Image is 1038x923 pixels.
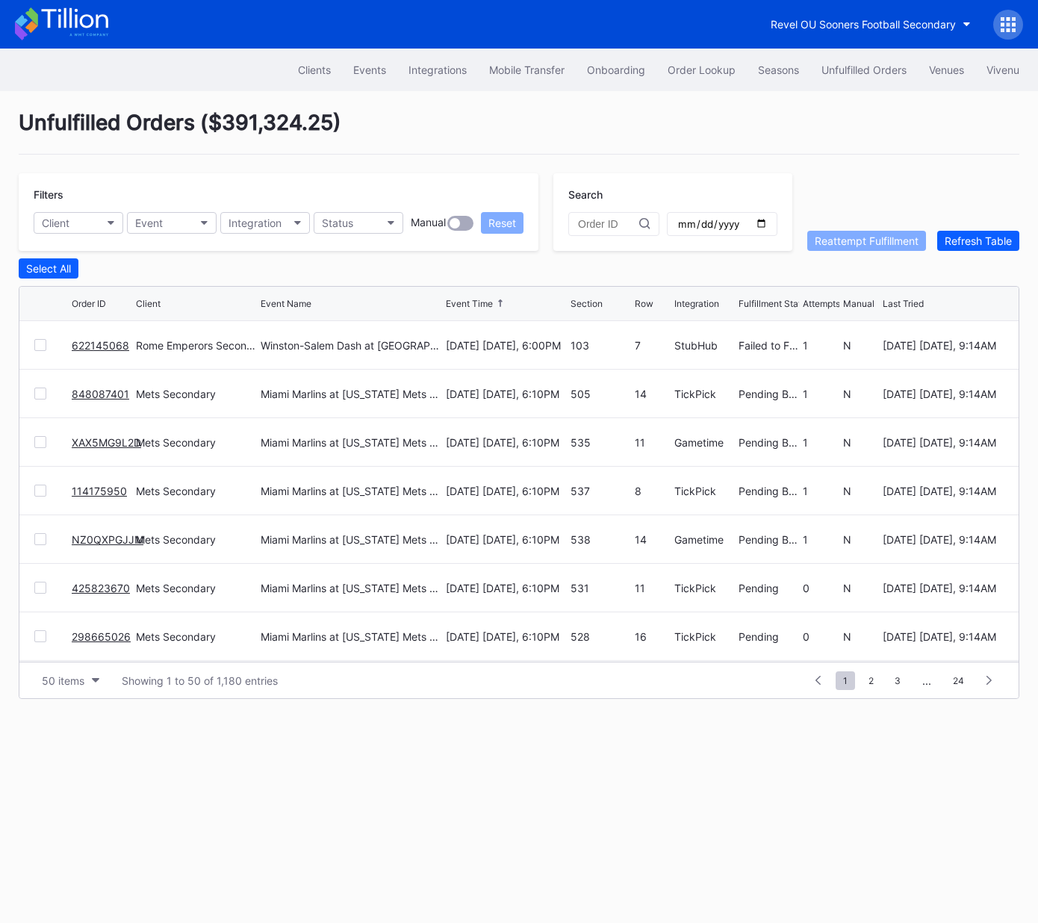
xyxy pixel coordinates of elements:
[229,217,282,229] div: Integration
[26,262,71,275] div: Select All
[861,671,881,690] span: 2
[674,388,735,400] div: TickPick
[571,630,631,643] div: 528
[674,630,735,643] div: TickPick
[883,388,1004,400] div: [DATE] [DATE], 9:14AM
[322,217,353,229] div: Status
[261,388,442,400] div: Miami Marlins at [US_STATE] Mets (Fireworks Night)
[261,630,442,643] div: Miami Marlins at [US_STATE] Mets (Fireworks Night)
[739,485,799,497] div: Pending Barcode Validation
[481,212,523,234] button: Reset
[668,63,736,76] div: Order Lookup
[739,630,799,643] div: Pending
[571,582,631,594] div: 531
[34,188,523,201] div: Filters
[446,582,567,594] div: [DATE] [DATE], 6:10PM
[136,630,257,643] div: Mets Secondary
[342,56,397,84] button: Events
[883,339,1004,352] div: [DATE] [DATE], 9:14AM
[261,436,442,449] div: Miami Marlins at [US_STATE] Mets (Fireworks Night)
[975,56,1031,84] button: Vivenu
[771,18,956,31] div: Revel OU Sooners Football Secondary
[803,298,840,309] div: Attempts
[887,671,908,690] span: 3
[42,674,84,687] div: 50 items
[136,388,257,400] div: Mets Secondary
[674,298,719,309] div: Integration
[843,582,880,594] div: N
[571,339,631,352] div: 103
[635,298,653,309] div: Row
[807,231,926,251] button: Reattempt Fulfillment
[929,63,964,76] div: Venues
[135,217,163,229] div: Event
[739,298,811,309] div: Fulfillment Status
[747,56,810,84] a: Seasons
[298,63,331,76] div: Clients
[72,533,143,546] a: NZ0QXPGJJM
[843,298,874,309] div: Manual
[72,630,131,643] a: 298665026
[127,212,217,234] button: Event
[843,436,880,449] div: N
[803,582,839,594] div: 0
[446,388,567,400] div: [DATE] [DATE], 6:10PM
[136,485,257,497] div: Mets Secondary
[803,388,839,400] div: 1
[674,485,735,497] div: TickPick
[739,388,799,400] div: Pending Barcode Validation
[945,234,1012,247] div: Refresh Table
[945,671,972,690] span: 24
[397,56,478,84] button: Integrations
[739,339,799,352] div: Failed to Fulfill
[353,63,386,76] div: Events
[883,436,1004,449] div: [DATE] [DATE], 9:14AM
[261,485,442,497] div: Miami Marlins at [US_STATE] Mets (Fireworks Night)
[843,630,880,643] div: N
[803,533,839,546] div: 1
[759,10,982,38] button: Revel OU Sooners Football Secondary
[446,339,567,352] div: [DATE] [DATE], 6:00PM
[446,298,493,309] div: Event Time
[674,436,735,449] div: Gametime
[408,63,467,76] div: Integrations
[635,339,671,352] div: 7
[674,339,735,352] div: StubHub
[72,298,106,309] div: Order ID
[739,436,799,449] div: Pending Barcode Validation
[883,485,1004,497] div: [DATE] [DATE], 9:14AM
[34,212,123,234] button: Client
[571,436,631,449] div: 535
[843,485,880,497] div: N
[635,582,671,594] div: 11
[489,63,565,76] div: Mobile Transfer
[587,63,645,76] div: Onboarding
[815,234,919,247] div: Reattempt Fulfillment
[571,388,631,400] div: 505
[571,298,603,309] div: Section
[72,388,129,400] a: 848087401
[911,674,942,687] div: ...
[261,533,442,546] div: Miami Marlins at [US_STATE] Mets (Fireworks Night)
[576,56,656,84] button: Onboarding
[836,671,855,690] span: 1
[883,582,1004,594] div: [DATE] [DATE], 9:14AM
[568,188,777,201] div: Search
[803,436,839,449] div: 1
[578,218,639,230] input: Order ID
[314,212,403,234] button: Status
[136,436,257,449] div: Mets Secondary
[656,56,747,84] button: Order Lookup
[674,533,735,546] div: Gametime
[136,582,257,594] div: Mets Secondary
[42,217,69,229] div: Client
[635,485,671,497] div: 8
[136,298,161,309] div: Client
[883,630,1004,643] div: [DATE] [DATE], 9:14AM
[411,216,446,231] div: Manual
[287,56,342,84] button: Clients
